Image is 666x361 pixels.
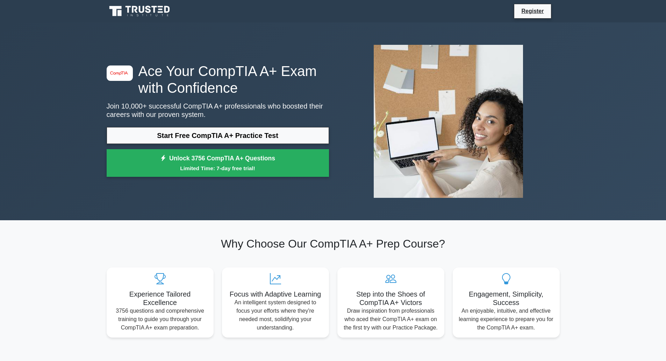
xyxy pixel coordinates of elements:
h5: Step into the Shoes of CompTIA A+ Victors [343,290,439,307]
p: An intelligent system designed to focus your efforts where they're needed most, solidifying your ... [228,298,323,332]
p: 3756 questions and comprehensive training to guide you through your CompTIA A+ exam preparation. [112,307,208,332]
a: Start Free CompTIA A+ Practice Test [107,127,329,144]
h1: Ace Your CompTIA A+ Exam with Confidence [107,63,329,96]
a: Register [517,7,548,15]
h2: Why Choose Our CompTIA A+ Prep Course? [107,237,560,250]
p: An enjoyable, intuitive, and effective learning experience to prepare you for the CompTIA A+ exam. [458,307,554,332]
h5: Engagement, Simplicity, Success [458,290,554,307]
h5: Experience Tailored Excellence [112,290,208,307]
p: Join 10,000+ successful CompTIA A+ professionals who boosted their careers with our proven system. [107,102,329,119]
small: Limited Time: 7-day free trial! [115,164,320,172]
a: Unlock 3756 CompTIA A+ QuestionsLimited Time: 7-day free trial! [107,149,329,177]
p: Draw inspiration from professionals who aced their CompTIA A+ exam on the first try with our Prac... [343,307,439,332]
h5: Focus with Adaptive Learning [228,290,323,298]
